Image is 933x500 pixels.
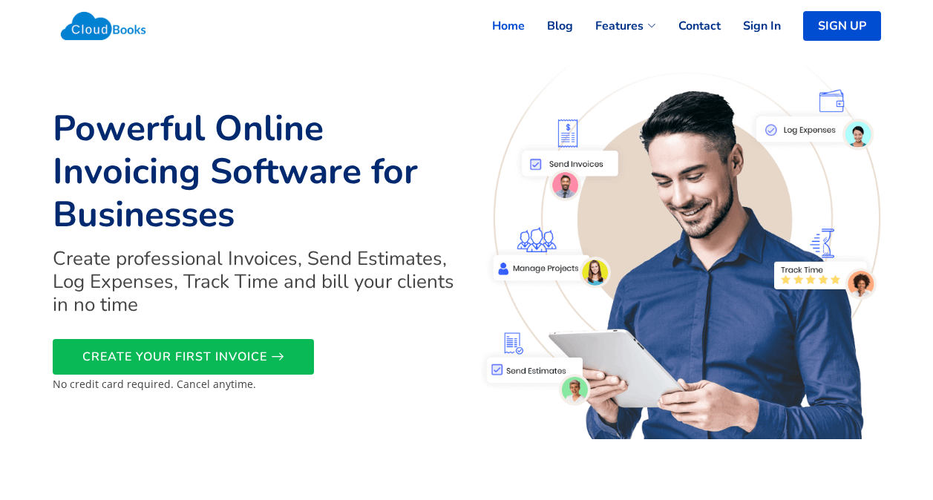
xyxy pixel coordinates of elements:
[53,4,154,48] img: Cloudbooks Logo
[573,10,656,42] a: Features
[53,247,458,317] h2: Create professional Invoices, Send Estimates, Log Expenses, Track Time and bill your clients in n...
[803,11,881,41] a: SIGN UP
[53,339,314,375] a: CREATE YOUR FIRST INVOICE
[470,10,525,42] a: Home
[721,10,781,42] a: Sign In
[595,17,644,35] span: Features
[656,10,721,42] a: Contact
[53,377,256,391] small: No credit card required. Cancel anytime.
[525,10,573,42] a: Blog
[53,108,458,236] h1: Powerful Online Invoicing Software for Businesses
